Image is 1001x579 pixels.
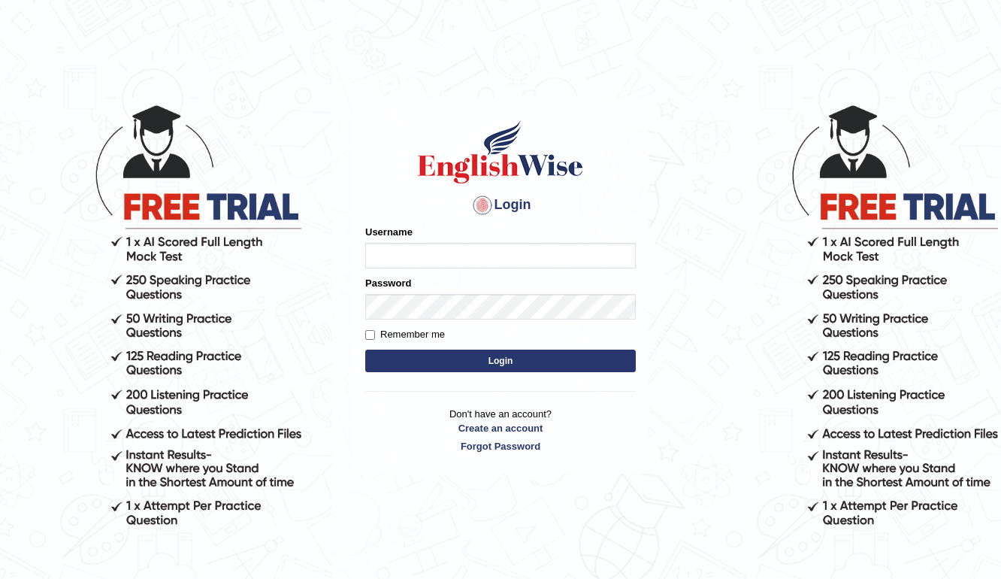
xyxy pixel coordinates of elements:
button: Login [365,350,636,372]
img: Logo of English Wise sign in for intelligent practice with AI [415,118,586,186]
a: Forgot Password [365,439,636,453]
h4: Login [365,193,636,217]
label: Remember me [365,327,445,342]
label: Password [365,276,411,290]
p: Don't have an account? [365,407,636,453]
input: Remember me [365,330,375,340]
a: Create an account [365,421,636,435]
label: Username [365,225,413,239]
